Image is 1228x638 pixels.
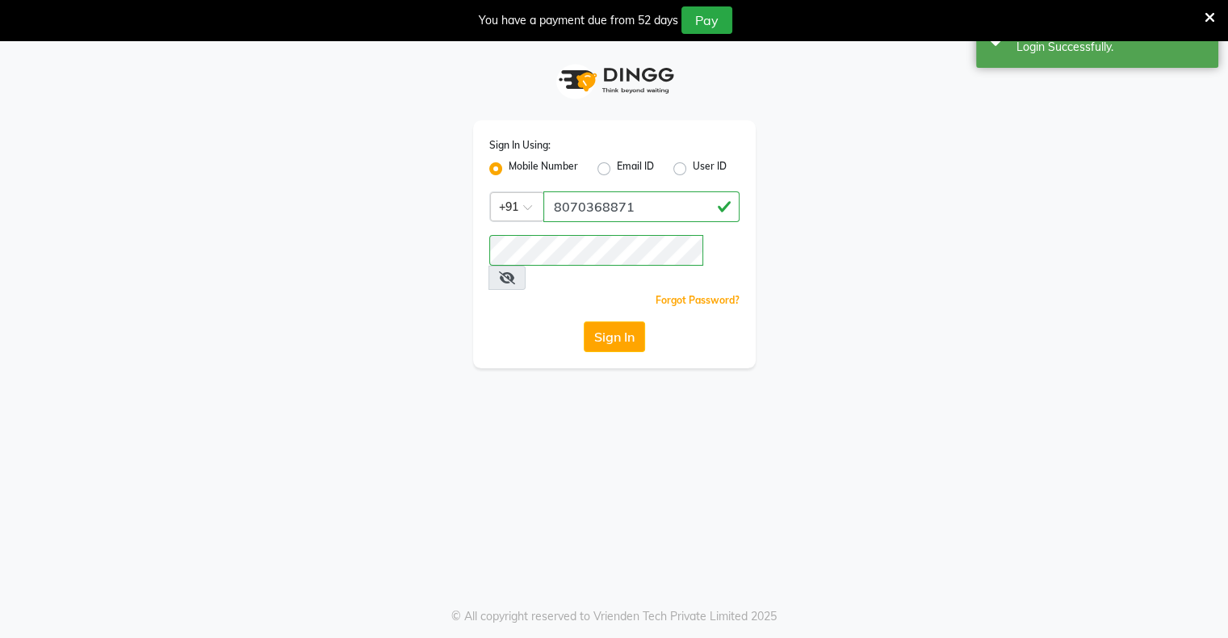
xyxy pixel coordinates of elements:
a: Forgot Password? [656,294,740,306]
img: logo1.svg [550,57,679,104]
div: You have a payment due from 52 days [479,12,678,29]
label: Mobile Number [509,159,578,178]
label: User ID [693,159,727,178]
label: Sign In Using: [489,138,551,153]
input: Username [543,191,740,222]
div: Login Successfully. [1016,39,1206,56]
button: Sign In [584,321,645,352]
input: Username [489,235,703,266]
button: Pay [681,6,732,34]
label: Email ID [617,159,654,178]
